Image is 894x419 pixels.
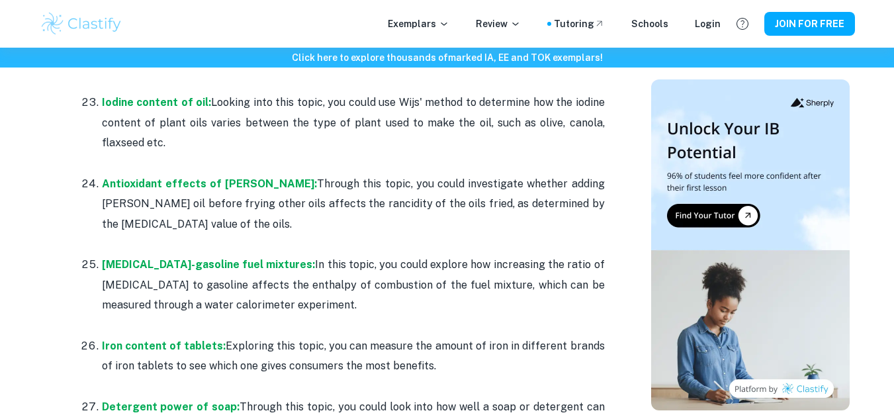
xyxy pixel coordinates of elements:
[102,93,605,153] p: Looking into this topic, you could use Wijs' method to determine how the iodine content of plant ...
[695,17,721,31] a: Login
[102,340,226,352] a: Iron content of tablets:
[102,177,318,190] a: Antioxidant effects of [PERSON_NAME]:
[764,12,855,36] button: JOIN FOR FREE
[476,17,521,31] p: Review
[631,17,668,31] a: Schools
[651,79,850,410] img: Thumbnail
[102,258,316,271] a: [MEDICAL_DATA]-gasoline fuel mixtures:
[731,13,754,35] button: Help and Feedback
[388,17,449,31] p: Exemplars
[40,11,124,37] img: Clastify logo
[102,96,212,109] a: Iodine content of oil:
[554,17,605,31] a: Tutoring
[102,400,240,413] a: Detergent power of soap:
[3,50,891,65] h6: Click here to explore thousands of marked IA, EE and TOK exemplars !
[102,255,605,315] p: In this topic, you could explore how increasing the ratio of [MEDICAL_DATA] to gasoline affects t...
[102,336,605,377] p: Exploring this topic, you can measure the amount of iron in different brands of iron tablets to s...
[102,174,605,234] p: Through this topic, you could investigate whether adding [PERSON_NAME] oil before frying other oi...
